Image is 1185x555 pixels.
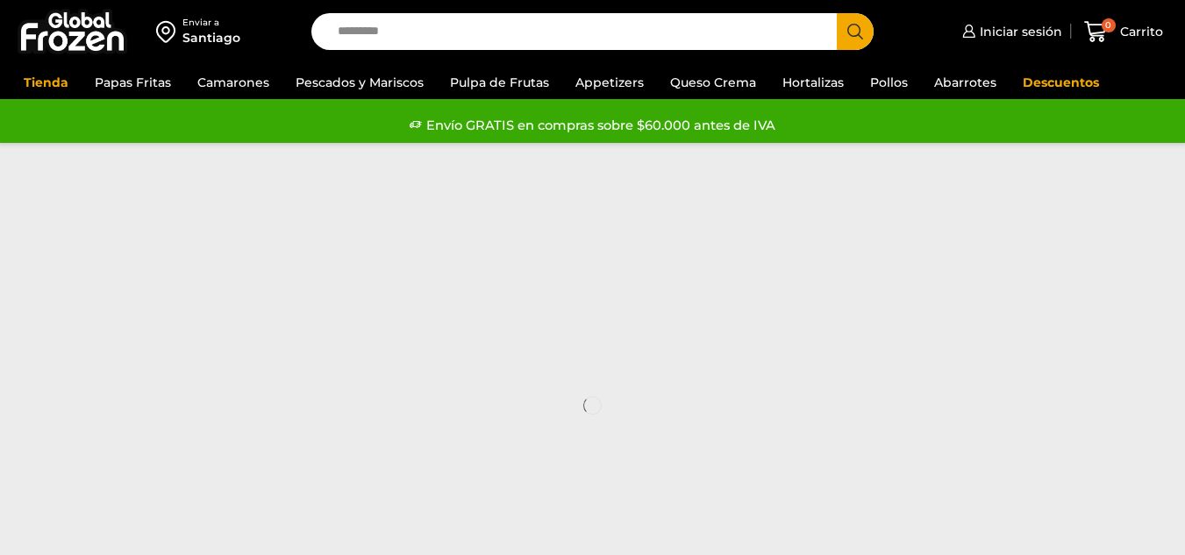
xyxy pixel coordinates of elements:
[1102,18,1116,32] span: 0
[958,14,1062,49] a: Iniciar sesión
[86,66,180,99] a: Papas Fritas
[15,66,77,99] a: Tienda
[156,17,182,46] img: address-field-icon.svg
[837,13,874,50] button: Search button
[182,17,240,29] div: Enviar a
[861,66,917,99] a: Pollos
[975,23,1062,40] span: Iniciar sesión
[287,66,432,99] a: Pescados y Mariscos
[182,29,240,46] div: Santiago
[925,66,1005,99] a: Abarrotes
[1116,23,1163,40] span: Carrito
[1080,11,1167,53] a: 0 Carrito
[774,66,853,99] a: Hortalizas
[189,66,278,99] a: Camarones
[567,66,653,99] a: Appetizers
[661,66,765,99] a: Queso Crema
[441,66,558,99] a: Pulpa de Frutas
[1014,66,1108,99] a: Descuentos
